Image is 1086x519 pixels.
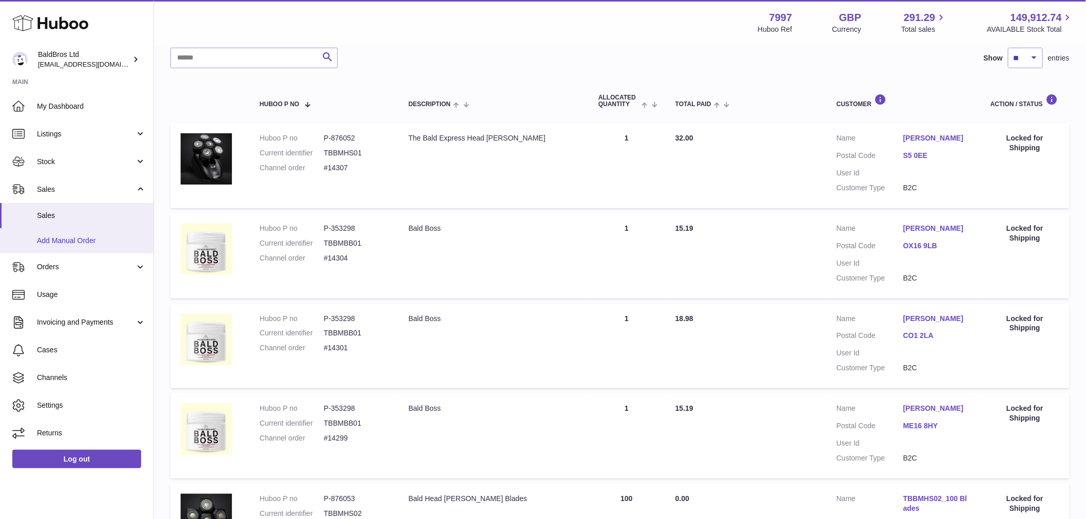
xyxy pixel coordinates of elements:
[260,148,324,158] dt: Current identifier
[181,314,232,365] img: 79971687853618.png
[37,129,135,139] span: Listings
[260,418,324,428] dt: Current identifier
[839,11,861,25] strong: GBP
[903,133,970,143] a: [PERSON_NAME]
[837,168,903,178] dt: User Id
[903,453,970,463] dd: B2C
[12,450,141,468] a: Log out
[903,314,970,324] a: [PERSON_NAME]
[991,494,1059,513] div: Locked for Shipping
[675,404,693,412] span: 15.19
[324,133,388,143] dd: P-876052
[903,363,970,373] dd: B2C
[991,224,1059,243] div: Locked for Shipping
[37,345,146,355] span: Cases
[260,314,324,324] dt: Huboo P no
[903,273,970,283] dd: B2C
[324,494,388,504] dd: P-876053
[837,241,903,253] dt: Postal Code
[260,328,324,338] dt: Current identifier
[260,404,324,413] dt: Huboo P no
[37,317,135,327] span: Invoicing and Payments
[409,314,578,324] div: Bald Boss
[260,494,324,504] dt: Huboo P no
[324,163,388,173] dd: #14307
[758,25,792,34] div: Huboo Ref
[37,236,146,246] span: Add Manual Order
[324,404,388,413] dd: P-353298
[1048,53,1070,63] span: entries
[1011,11,1062,25] span: 149,912.74
[37,428,146,438] span: Returns
[837,151,903,163] dt: Postal Code
[37,211,146,221] span: Sales
[409,133,578,143] div: The Bald Express Head [PERSON_NAME]
[837,494,903,516] dt: Name
[409,494,578,504] div: Bald Head [PERSON_NAME] Blades
[837,331,903,343] dt: Postal Code
[588,123,665,208] td: 1
[598,94,639,108] span: ALLOCATED Quantity
[324,418,388,428] dd: TBBMBB01
[324,224,388,233] dd: P-353298
[903,224,970,233] a: [PERSON_NAME]
[409,404,578,413] div: Bald Boss
[991,404,1059,423] div: Locked for Shipping
[37,262,135,272] span: Orders
[903,421,970,431] a: ME16 8HY
[901,11,947,34] a: 291.29 Total sales
[675,101,711,108] span: Total paid
[675,134,693,142] span: 32.00
[324,433,388,443] dd: #14299
[260,433,324,443] dt: Channel order
[675,494,689,503] span: 0.00
[588,304,665,389] td: 1
[903,494,970,513] a: TBBMHS02_100 Blades
[588,393,665,478] td: 1
[260,343,324,353] dt: Channel order
[837,453,903,463] dt: Customer Type
[675,314,693,323] span: 18.98
[37,373,146,383] span: Channels
[260,163,324,173] dt: Channel order
[991,314,1059,333] div: Locked for Shipping
[837,133,903,146] dt: Name
[324,343,388,353] dd: #14301
[37,401,146,410] span: Settings
[984,53,1003,63] label: Show
[324,238,388,248] dd: TBBMBB01
[837,258,903,268] dt: User Id
[991,94,1059,108] div: Action / Status
[903,183,970,193] dd: B2C
[991,133,1059,153] div: Locked for Shipping
[903,331,970,341] a: CO1 2LA
[37,157,135,167] span: Stock
[837,438,903,448] dt: User Id
[37,185,135,194] span: Sales
[837,273,903,283] dt: Customer Type
[837,94,970,108] div: Customer
[837,404,903,416] dt: Name
[181,133,232,185] img: 79971697027789.png
[837,224,903,236] dt: Name
[37,102,146,111] span: My Dashboard
[260,253,324,263] dt: Channel order
[987,11,1074,34] a: 149,912.74 AVAILABLE Stock Total
[260,509,324,518] dt: Current identifier
[904,11,935,25] span: 291.29
[37,290,146,300] span: Usage
[324,328,388,338] dd: TBBMBB01
[324,509,388,518] dd: TBBMHS02
[675,224,693,232] span: 15.19
[181,404,232,455] img: 79971687853618.png
[181,224,232,275] img: 79971687853618.png
[832,25,862,34] div: Currency
[324,253,388,263] dd: #14304
[987,25,1074,34] span: AVAILABLE Stock Total
[12,52,28,67] img: internalAdmin-7997@internal.huboo.com
[588,213,665,298] td: 1
[409,101,451,108] span: Description
[260,133,324,143] dt: Huboo P no
[769,11,792,25] strong: 7997
[260,238,324,248] dt: Current identifier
